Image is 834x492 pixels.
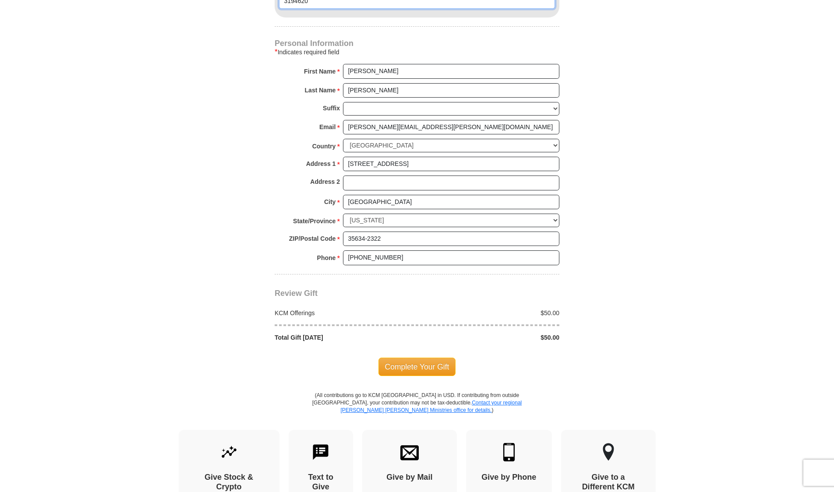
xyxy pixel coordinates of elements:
[323,102,340,114] strong: Suffix
[312,140,336,152] strong: Country
[324,196,336,208] strong: City
[289,232,336,245] strong: ZIP/Postal Code
[270,333,417,342] div: Total Gift [DATE]
[602,443,615,461] img: other-region
[305,84,336,96] strong: Last Name
[481,473,537,482] h4: Give by Phone
[378,358,456,376] span: Complete Your Gift
[270,309,417,317] div: KCM Offerings
[317,252,336,264] strong: Phone
[220,443,238,461] img: give-by-stock.svg
[306,158,336,170] strong: Address 1
[304,65,336,77] strong: First Name
[400,443,419,461] img: envelope.svg
[417,309,564,317] div: $50.00
[304,473,338,492] h4: Text to Give
[378,473,442,482] h4: Give by Mail
[275,289,318,298] span: Review Gift
[275,40,559,47] h4: Personal Information
[312,392,522,430] p: (All contributions go to KCM [GEOGRAPHIC_DATA] in USD. If contributing from outside [GEOGRAPHIC_D...
[311,443,330,461] img: text-to-give.svg
[310,176,340,188] strong: Address 2
[194,473,264,492] h4: Give Stock & Crypto
[275,47,559,57] div: Indicates required field
[319,121,336,133] strong: Email
[500,443,518,461] img: mobile.svg
[293,215,336,227] strong: State/Province
[417,333,564,342] div: $50.00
